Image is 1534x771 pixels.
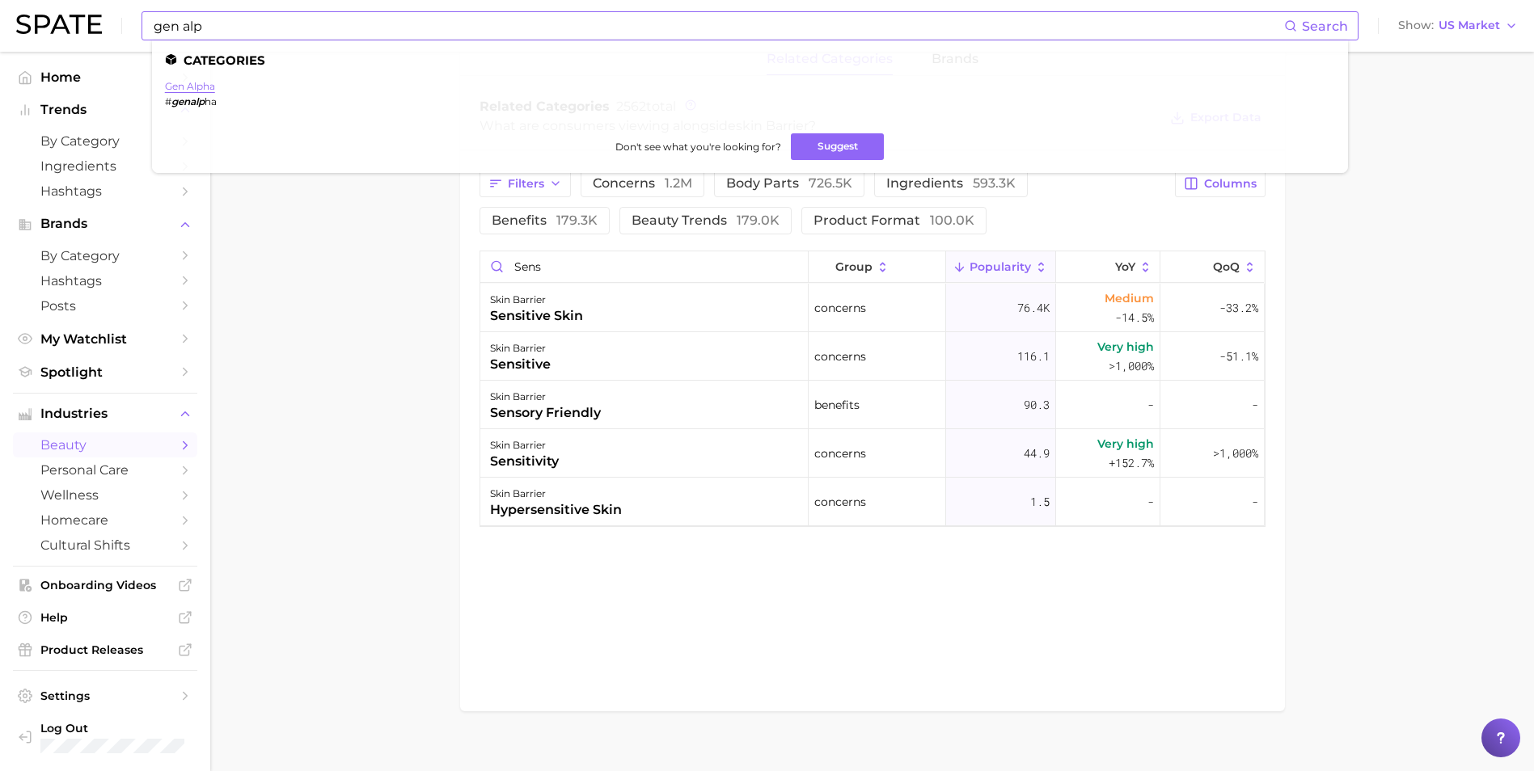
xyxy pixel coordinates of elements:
[973,175,1016,191] span: 593.3k
[40,721,184,735] span: Log Out
[1147,492,1154,512] span: -
[593,177,692,190] span: concerns
[632,214,780,227] span: beauty trends
[791,133,884,160] button: Suggest
[1024,444,1050,463] span: 44.9
[40,462,170,478] span: personal care
[13,360,197,385] a: Spotlight
[480,429,1265,478] button: skin barriersensitivityconcerns44.9Very high+152.7%>1,000%
[615,141,781,153] span: Don't see what you're looking for?
[13,573,197,597] a: Onboarding Videos
[40,407,170,421] span: Industries
[490,403,601,423] div: sensory friendly
[40,133,170,149] span: by Category
[1394,15,1522,36] button: ShowUS Market
[1398,21,1434,30] span: Show
[13,533,197,558] a: cultural shifts
[13,638,197,662] a: Product Releases
[814,347,866,366] span: concerns
[480,381,1265,429] button: skin barriersensory friendlybenefits90.3--
[490,452,559,471] div: sensitivity
[40,70,170,85] span: Home
[1213,260,1240,273] span: QoQ
[737,213,780,228] span: 179.0k
[480,284,1265,332] button: skin barriersensitive skinconcerns76.4kMedium-14.5%-33.2%
[40,217,170,231] span: Brands
[40,298,170,314] span: Posts
[13,327,197,352] a: My Watchlist
[1302,19,1348,34] span: Search
[490,355,551,374] div: sensitive
[1213,445,1258,461] span: >1,000%
[1024,395,1050,415] span: 90.3
[809,175,852,191] span: 726.5k
[165,80,215,92] a: gen alpha
[13,268,197,293] a: Hashtags
[480,251,808,282] input: Search in skin barrier
[490,500,622,520] div: hypersensitive skin
[1097,337,1154,356] span: Very high
[1115,260,1135,273] span: YoY
[40,642,170,657] span: Product Releases
[1097,434,1154,453] span: Very high
[13,684,197,708] a: Settings
[490,484,622,503] div: skin barrier
[40,158,170,174] span: Ingredients
[13,457,197,482] a: personal care
[13,432,197,457] a: beauty
[1160,251,1264,283] button: QoQ
[13,482,197,508] a: wellness
[930,213,974,228] span: 100.0k
[13,179,197,204] a: Hashtags
[492,214,598,227] span: benefits
[814,298,866,318] span: concerns
[13,716,197,758] a: Log out. Currently logged in with e-mail lchokshi@estee.com.
[40,537,170,553] span: cultural shifts
[556,213,598,228] span: 179.3k
[40,487,170,503] span: wellness
[814,395,860,415] span: benefits
[40,103,170,117] span: Trends
[490,387,601,407] div: skin barrier
[165,95,171,107] span: #
[490,290,583,310] div: skin barrier
[480,478,1265,526] button: skin barrierhypersensitive skinconcerns1.5--
[13,293,197,318] a: Posts
[480,332,1265,381] button: skin barriersensitiveconcerns116.1Very high>1,000%-51.1%
[13,605,197,630] a: Help
[1219,347,1258,366] span: -51.1%
[490,436,559,455] div: skin barrier
[13,243,197,268] a: by Category
[480,170,571,197] button: Filters
[13,98,197,122] button: Trends
[40,183,170,199] span: Hashtags
[40,610,170,625] span: Help
[970,260,1031,273] span: Popularity
[814,444,866,463] span: concerns
[1147,395,1154,415] span: -
[205,95,217,107] span: ha
[40,437,170,453] span: beauty
[809,251,946,283] button: group
[508,177,544,191] span: Filters
[490,339,551,358] div: skin barrier
[13,65,197,90] a: Home
[1017,298,1050,318] span: 76.4k
[1056,251,1160,283] button: YoY
[16,15,102,34] img: SPATE
[13,212,197,236] button: Brands
[1030,492,1050,512] span: 1.5
[40,364,170,380] span: Spotlight
[490,306,583,326] div: sensitive skin
[946,251,1056,283] button: Popularity
[814,492,866,512] span: concerns
[13,128,197,154] a: by Category
[835,260,873,273] span: group
[1017,347,1050,366] span: 116.1
[152,12,1284,40] input: Search here for a brand, industry, or ingredient
[1252,492,1258,512] span: -
[1439,21,1500,30] span: US Market
[40,512,170,528] span: homecare
[886,177,1016,190] span: ingredients
[13,508,197,533] a: homecare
